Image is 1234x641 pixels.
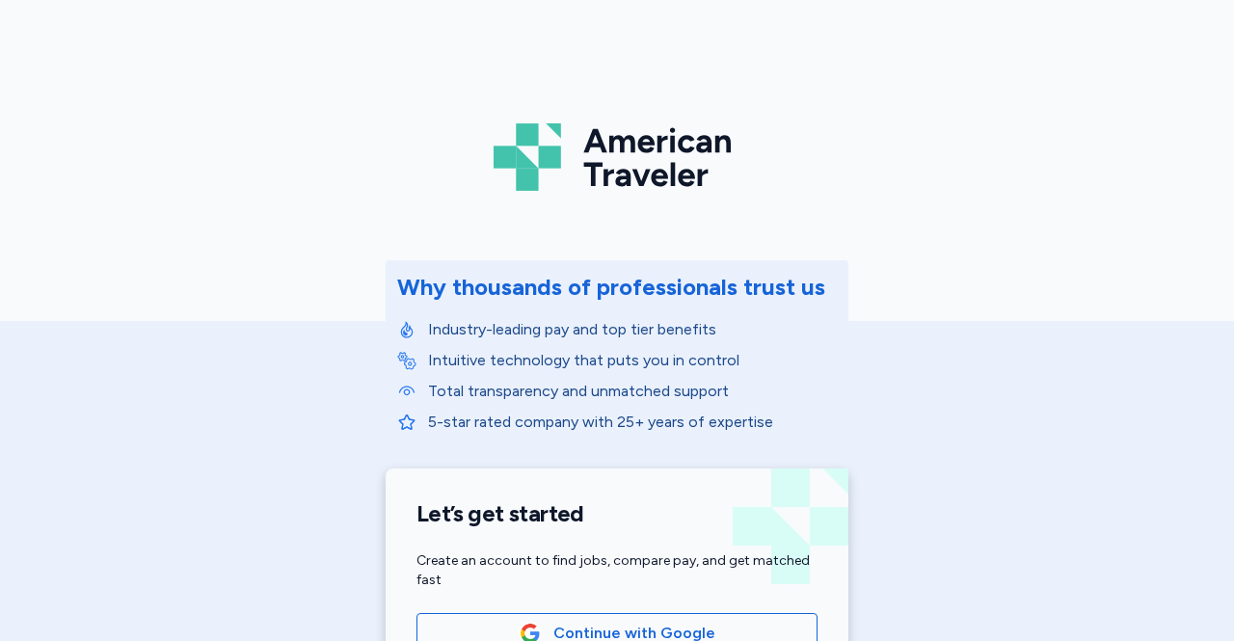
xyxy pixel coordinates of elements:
[494,116,740,199] img: Logo
[428,318,837,341] p: Industry-leading pay and top tier benefits
[428,411,837,434] p: 5-star rated company with 25+ years of expertise
[397,272,825,303] div: Why thousands of professionals trust us
[416,551,818,590] div: Create an account to find jobs, compare pay, and get matched fast
[428,349,837,372] p: Intuitive technology that puts you in control
[428,380,837,403] p: Total transparency and unmatched support
[416,499,818,528] h1: Let’s get started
